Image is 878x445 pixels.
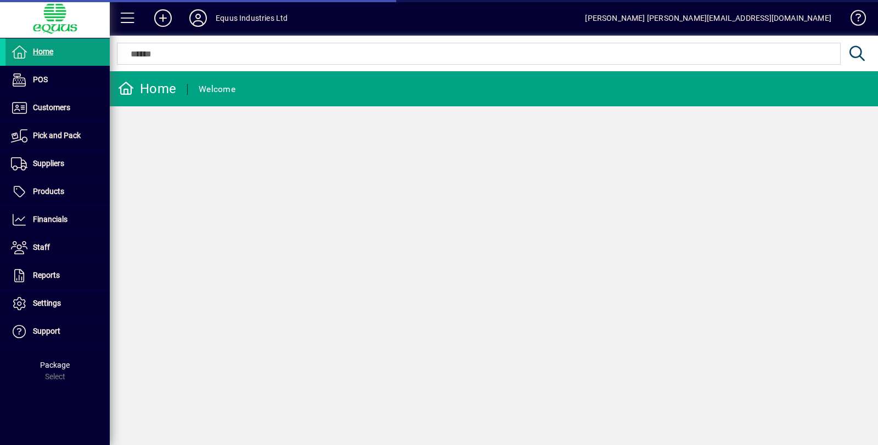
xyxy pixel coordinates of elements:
a: Customers [5,94,110,122]
div: Home [118,80,176,98]
a: Knowledge Base [842,2,864,38]
a: Support [5,318,110,345]
a: Staff [5,234,110,261]
span: Support [33,327,60,335]
span: POS [33,75,48,84]
a: Settings [5,290,110,317]
span: Suppliers [33,159,64,168]
button: Profile [181,8,216,28]
span: Customers [33,103,70,112]
div: Welcome [199,81,235,98]
span: Package [40,361,70,369]
a: POS [5,66,110,94]
div: [PERSON_NAME] [PERSON_NAME][EMAIL_ADDRESS][DOMAIN_NAME] [585,9,831,27]
span: Staff [33,243,50,252]
span: Financials [33,215,67,224]
button: Add [145,8,181,28]
div: Equus Industries Ltd [216,9,288,27]
a: Suppliers [5,150,110,178]
a: Pick and Pack [5,122,110,150]
a: Financials [5,206,110,233]
a: Reports [5,262,110,289]
span: Reports [33,271,60,279]
span: Pick and Pack [33,131,81,140]
a: Products [5,178,110,206]
span: Home [33,47,53,56]
span: Products [33,187,64,196]
span: Settings [33,299,61,307]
